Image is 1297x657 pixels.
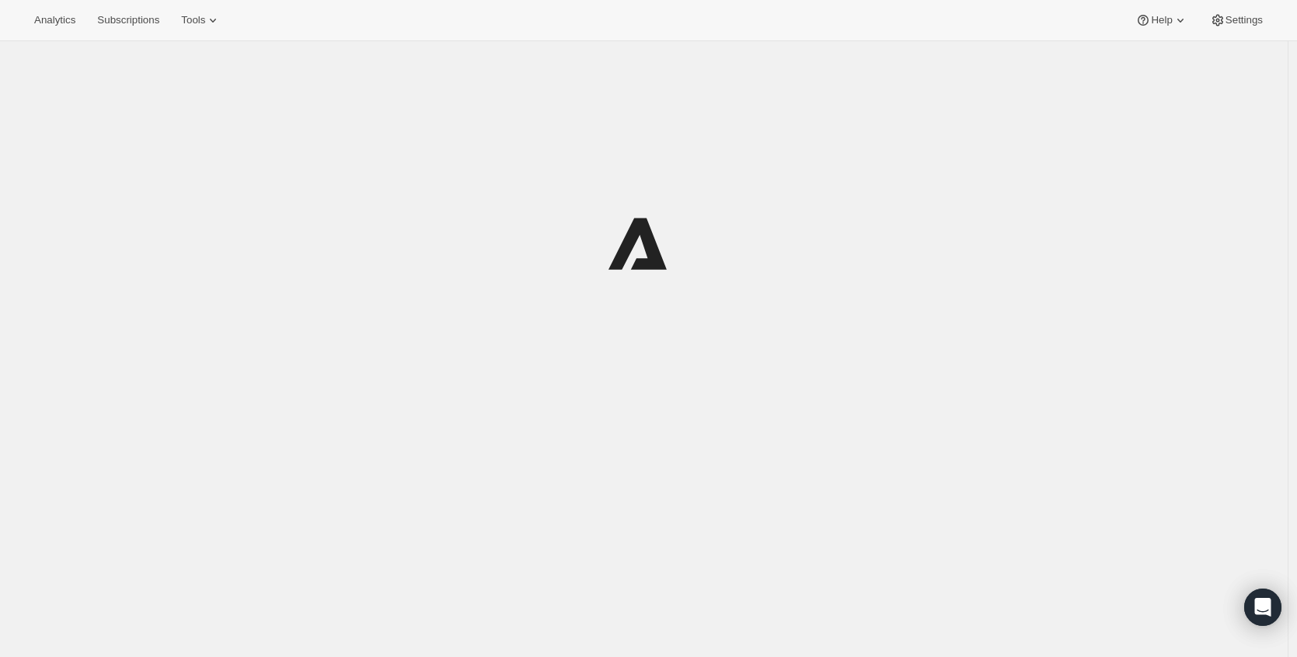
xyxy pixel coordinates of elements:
[181,14,205,26] span: Tools
[34,14,75,26] span: Analytics
[97,14,159,26] span: Subscriptions
[1226,14,1263,26] span: Settings
[88,9,169,31] button: Subscriptions
[1151,14,1172,26] span: Help
[25,9,85,31] button: Analytics
[1244,589,1281,626] div: Open Intercom Messenger
[1126,9,1197,31] button: Help
[1201,9,1272,31] button: Settings
[172,9,230,31] button: Tools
